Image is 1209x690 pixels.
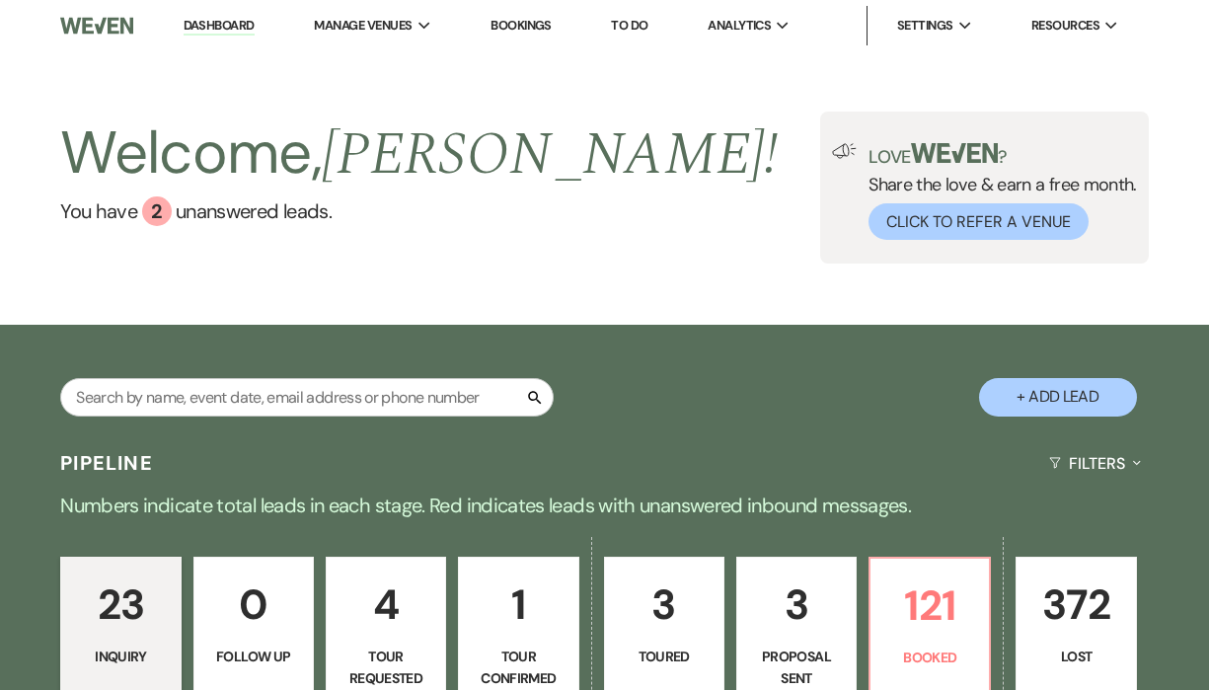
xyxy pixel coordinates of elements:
[617,646,712,667] p: Toured
[749,646,844,690] p: Proposal Sent
[491,17,552,34] a: Bookings
[73,572,168,638] p: 23
[882,647,977,668] p: Booked
[206,646,301,667] p: Follow Up
[60,196,778,226] a: You have 2 unanswered leads.
[611,17,647,34] a: To Do
[471,572,566,638] p: 1
[314,16,412,36] span: Manage Venues
[979,378,1137,417] button: + Add Lead
[708,16,771,36] span: Analytics
[617,572,712,638] p: 3
[471,646,566,690] p: Tour Confirmed
[339,572,433,638] p: 4
[339,646,433,690] p: Tour Requested
[322,110,778,200] span: [PERSON_NAME] !
[882,573,977,639] p: 121
[857,143,1137,240] div: Share the love & earn a free month.
[1028,572,1123,638] p: 372
[1041,437,1149,490] button: Filters
[749,572,844,638] p: 3
[869,203,1089,240] button: Click to Refer a Venue
[897,16,953,36] span: Settings
[60,449,153,477] h3: Pipeline
[1028,646,1123,667] p: Lost
[60,5,133,46] img: Weven Logo
[869,143,1137,166] p: Love ?
[1031,16,1099,36] span: Resources
[206,572,301,638] p: 0
[184,17,255,36] a: Dashboard
[911,143,999,163] img: weven-logo-green.svg
[142,196,172,226] div: 2
[73,646,168,667] p: Inquiry
[60,112,778,196] h2: Welcome,
[832,143,857,159] img: loud-speaker-illustration.svg
[60,378,554,417] input: Search by name, event date, email address or phone number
